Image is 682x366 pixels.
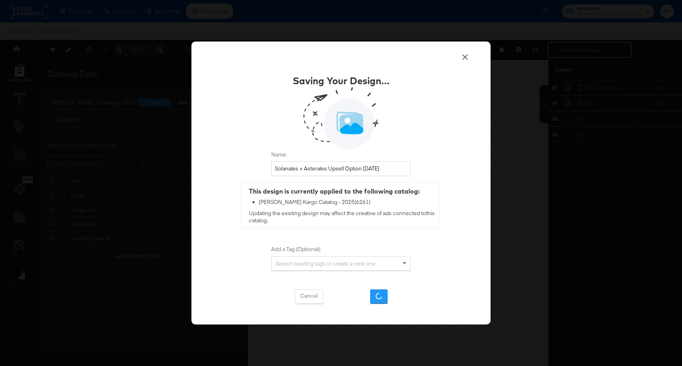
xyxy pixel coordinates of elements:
div: Saving Your Design... [293,74,390,87]
label: Name: [271,151,411,158]
div: [PERSON_NAME] Kargo Catalog - 2025 ( 6261 ) [259,198,436,206]
label: Add a Tag (Optional): [271,245,411,253]
div: Search existing tags or create a new one [272,257,410,270]
div: Updating the existing design may affect the creative of ads connected to this catalog . [241,183,440,228]
button: Cancel [295,289,323,304]
div: This design is currently applied to the following catalog: [249,187,436,196]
